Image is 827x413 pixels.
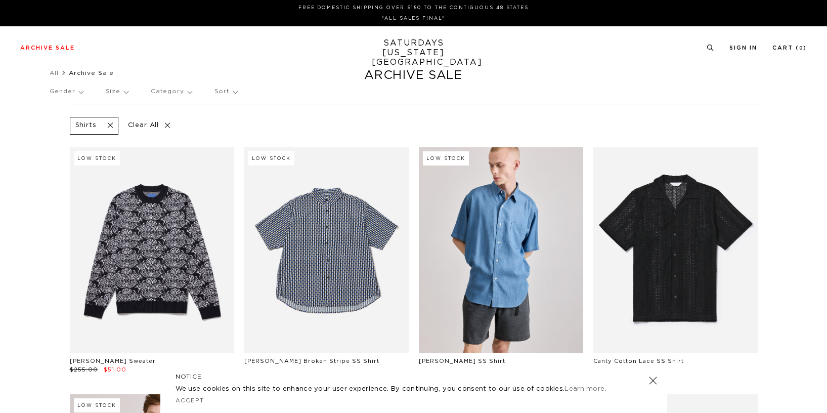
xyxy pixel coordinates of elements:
[772,45,807,51] a: Cart (0)
[24,15,803,22] p: *ALL SALES FINAL*
[593,358,684,364] a: Canty Cotton Lace SS Shirt
[372,38,455,67] a: SATURDAYS[US_STATE][GEOGRAPHIC_DATA]
[104,367,126,373] span: $51.00
[70,358,156,364] a: [PERSON_NAME] Sweater
[176,384,616,394] p: We use cookies on this site to enhance your user experience. By continuing, you consent to our us...
[564,386,604,392] a: Learn more
[50,80,83,103] p: Gender
[151,80,192,103] p: Category
[176,398,205,403] a: Accept
[248,151,294,166] div: Low Stock
[70,367,98,373] span: $255.00
[214,80,237,103] p: Sort
[69,70,114,76] span: Archive Sale
[123,117,176,135] p: Clear All
[74,151,120,166] div: Low Stock
[20,45,75,51] a: Archive Sale
[729,45,757,51] a: Sign In
[423,151,469,166] div: Low Stock
[419,358,505,364] a: [PERSON_NAME] SS Shirt
[75,121,97,130] p: Shirts
[50,70,59,76] a: All
[24,4,803,12] p: FREE DOMESTIC SHIPPING OVER $150 TO THE CONTIGUOUS 48 STATES
[74,398,120,412] div: Low Stock
[106,80,128,103] p: Size
[244,358,379,364] a: [PERSON_NAME] Broken Stripe SS Shirt
[799,46,803,51] small: 0
[176,372,652,381] h5: NOTICE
